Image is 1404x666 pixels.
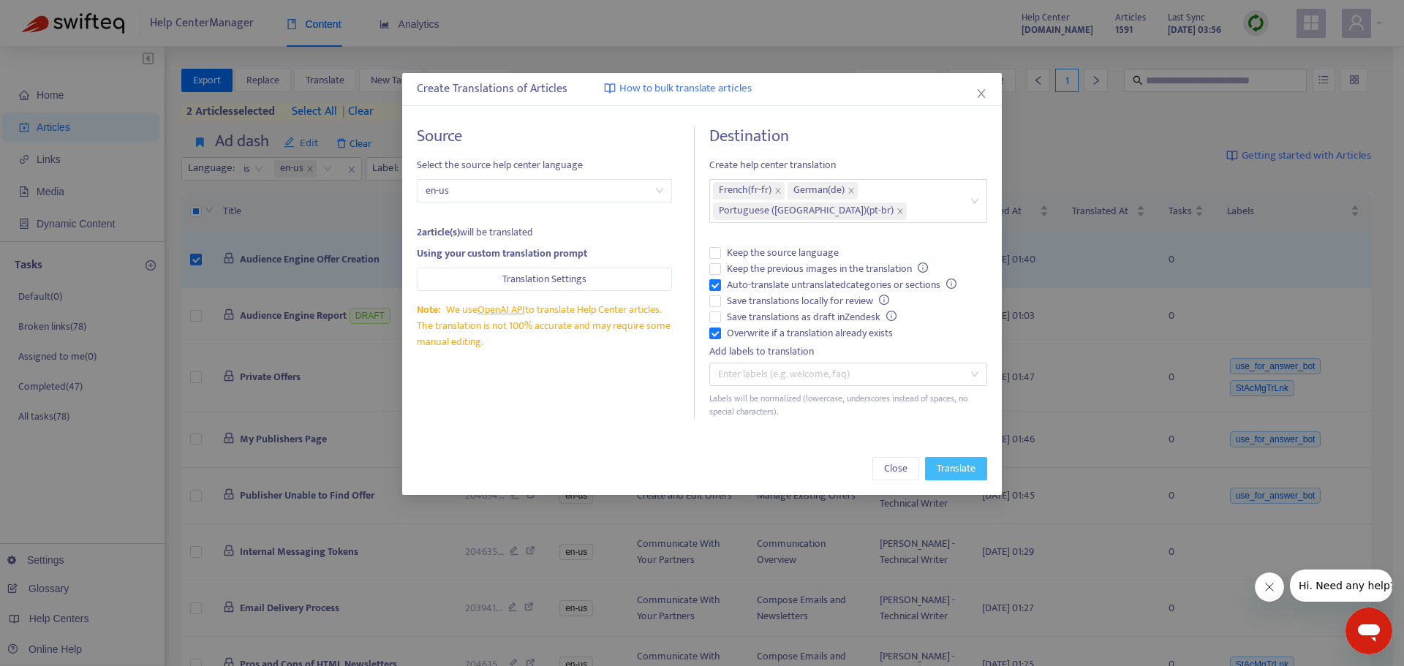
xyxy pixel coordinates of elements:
span: Note: [417,301,440,318]
span: en-us [426,180,663,202]
span: Portuguese ([GEOGRAPHIC_DATA]) ( pt-br ) [719,203,894,220]
span: Save translations as draft in Zendesk [721,309,902,325]
span: Auto-translate untranslated categories or sections [721,277,962,293]
span: close [975,88,987,99]
a: OpenAI API [478,301,525,318]
iframe: Message from company [1290,569,1392,602]
iframe: Close message [1255,572,1284,602]
span: close [897,208,904,215]
span: Keep the source language [721,245,845,261]
iframe: Button to launch messaging window [1345,608,1392,654]
span: close [848,187,855,194]
img: image-link [604,83,616,94]
span: How to bulk translate articles [619,80,752,97]
strong: 2 article(s) [417,224,460,241]
span: Keep the previous images in the translation [721,261,934,277]
span: Translation Settings [502,271,586,287]
span: Overwrite if a translation already exists [721,325,899,341]
div: Using your custom translation prompt [417,246,672,262]
button: Close [973,86,989,102]
span: French ( fr-fr ) [719,182,771,200]
div: We use to translate Help Center articles. The translation is not 100% accurate and may require so... [417,302,672,350]
span: info-circle [918,262,928,273]
button: Close [872,457,919,480]
button: Translation Settings [417,268,672,291]
span: Save translations locally for review [721,293,895,309]
div: will be translated [417,224,672,241]
span: info-circle [886,311,897,321]
button: Translate [925,457,987,480]
span: Hi. Need any help? [9,10,105,22]
h4: Destination [709,126,987,146]
h4: Source [417,126,672,146]
span: Create help center translation [709,157,987,173]
span: info-circle [879,295,889,305]
div: Add labels to translation [709,344,987,360]
span: Translate [937,461,975,477]
div: Create Translations of Articles [417,80,987,98]
span: close [774,187,782,194]
span: Close [884,461,907,477]
span: info-circle [946,279,956,289]
div: Labels will be normalized (lowercase, underscores instead of spaces, no special characters). [709,392,987,420]
span: German ( de ) [793,182,845,200]
a: How to bulk translate articles [604,80,752,97]
span: Select the source help center language [417,157,672,173]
